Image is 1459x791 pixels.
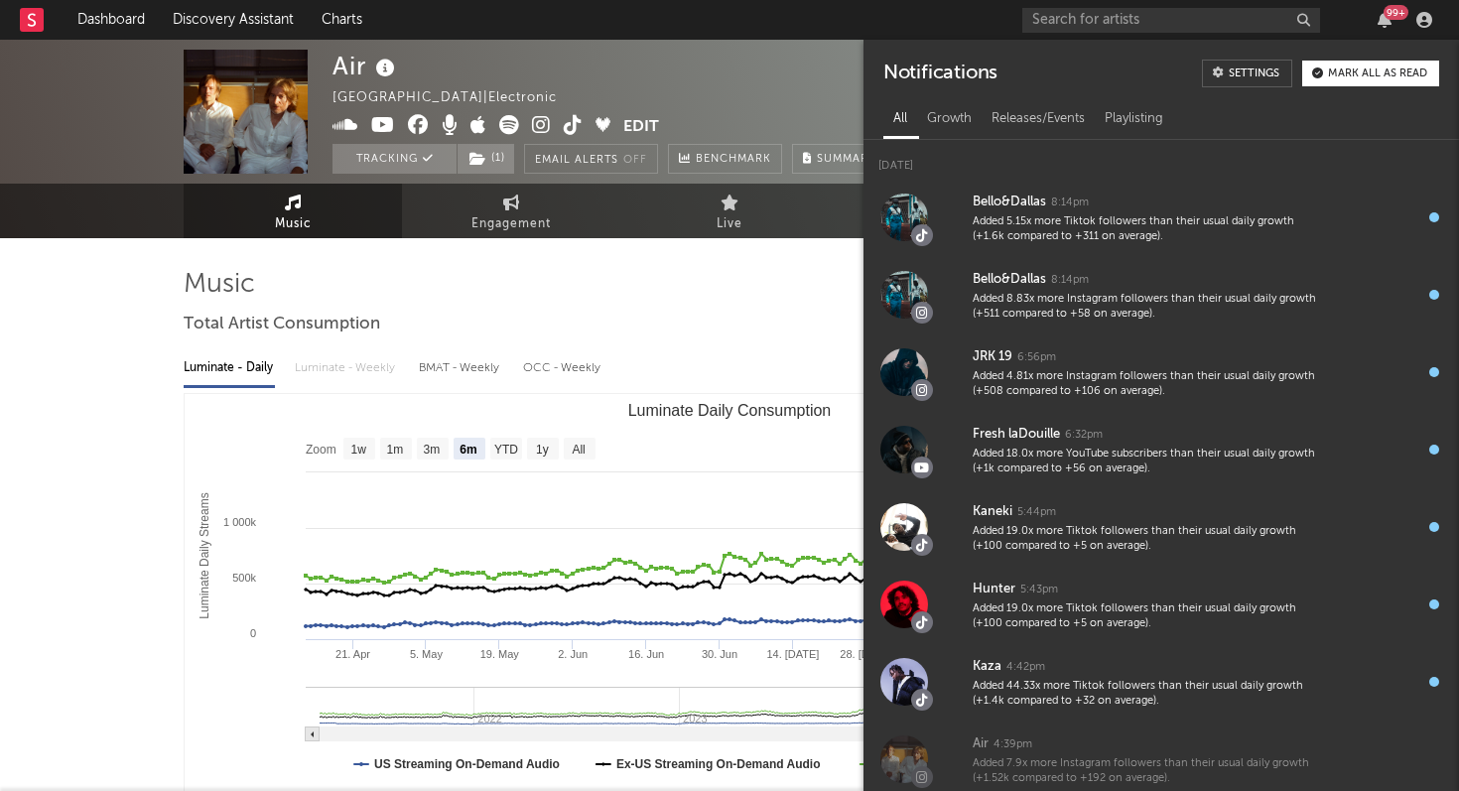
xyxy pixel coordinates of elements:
em: Off [623,155,647,166]
text: 14. [DATE] [766,648,819,660]
text: 1m [387,443,404,457]
a: Kaza4:42pmAdded 44.33x more Tiktok followers than their usual daily growth (+1.4k compared to +32... [863,643,1459,721]
text: 16. Jun [628,648,664,660]
button: Summary [792,144,886,174]
a: Live [620,184,839,238]
div: Kaneki [973,500,1012,524]
text: YTD [494,443,518,457]
div: 6:32pm [1065,428,1103,443]
input: Search for artists [1022,8,1320,33]
text: 1y [536,443,549,457]
div: Air [973,732,989,756]
a: Benchmark [668,144,782,174]
div: Added 4.81x more Instagram followers than their usual daily growth (+508 compared to +106 on aver... [973,369,1322,400]
text: 21. Apr [335,648,370,660]
text: All [572,443,585,457]
span: Music [275,212,312,236]
text: 0 [250,627,256,639]
div: [GEOGRAPHIC_DATA] | Electronic [332,86,580,110]
div: Fresh laDouille [973,423,1060,447]
div: Kaza [973,655,1001,679]
a: JRK 196:56pmAdded 4.81x more Instagram followers than their usual daily growth (+508 compared to ... [863,333,1459,411]
text: 1 000k [223,516,257,528]
text: 30. Jun [702,648,737,660]
span: Summary [817,154,875,165]
div: All [883,102,917,136]
div: Air [332,50,400,82]
div: Growth [917,102,982,136]
div: Added 44.33x more Tiktok followers than their usual daily growth (+1.4k compared to +32 on average). [973,679,1322,710]
a: Hunter5:43pmAdded 19.0x more Tiktok followers than their usual daily growth (+100 compared to +5 ... [863,566,1459,643]
button: (1) [458,144,514,174]
div: Luminate - Daily [184,351,275,385]
text: 1w [351,443,367,457]
text: 28. [DATE] [840,648,892,660]
div: Settings [1229,68,1279,79]
div: 5:43pm [1020,583,1058,597]
div: 8:14pm [1051,273,1089,288]
text: Zoom [306,443,336,457]
a: Fresh laDouille6:32pmAdded 18.0x more YouTube subscribers than their usual daily growth (+1k comp... [863,411,1459,488]
div: Added 5.15x more Tiktok followers than their usual daily growth (+1.6k compared to +311 on average). [973,214,1322,245]
div: 4:39pm [994,737,1032,752]
div: JRK 19 [973,345,1012,369]
div: Added 7.9x more Instagram followers than their usual daily growth (+1.52k compared to +192 on ave... [973,756,1322,787]
div: 8:14pm [1051,196,1089,210]
a: Bello&Dallas8:14pmAdded 5.15x more Tiktok followers than their usual daily growth (+1.6k compared... [863,179,1459,256]
div: Added 19.0x more Tiktok followers than their usual daily growth (+100 compared to +5 on average). [973,524,1322,555]
a: Engagement [402,184,620,238]
text: 3m [424,443,441,457]
div: Notifications [883,60,997,87]
div: 4:42pm [1006,660,1045,675]
span: Engagement [471,212,551,236]
a: Kaneki5:44pmAdded 19.0x more Tiktok followers than their usual daily growth (+100 compared to +5 ... [863,488,1459,566]
div: Releases/Events [982,102,1095,136]
text: 19. May [480,648,520,660]
span: Live [717,212,742,236]
div: 5:44pm [1017,505,1056,520]
div: Bello&Dallas [973,268,1046,292]
text: Luminate Daily Streams [198,492,211,618]
button: 99+ [1378,12,1392,28]
div: Added 19.0x more Tiktok followers than their usual daily growth (+100 compared to +5 on average). [973,601,1322,632]
a: Music [184,184,402,238]
div: 99 + [1384,5,1408,20]
button: Tracking [332,144,457,174]
span: Benchmark [696,148,771,172]
button: Mark all as read [1302,61,1439,86]
a: Audience [839,184,1057,238]
text: 2. Jun [558,648,588,660]
div: Added 8.83x more Instagram followers than their usual daily growth (+511 compared to +58 on avera... [973,292,1322,323]
button: Email AlertsOff [524,144,658,174]
a: Bello&Dallas8:14pmAdded 8.83x more Instagram followers than their usual daily growth (+511 compar... [863,256,1459,333]
text: Luminate Daily Consumption [628,402,832,419]
span: ( 1 ) [457,144,515,174]
text: 5. May [410,648,444,660]
div: Playlisting [1095,102,1173,136]
div: 6:56pm [1017,350,1056,365]
div: Mark all as read [1328,68,1427,79]
a: Settings [1202,60,1292,87]
div: OCC - Weekly [523,351,602,385]
div: BMAT - Weekly [419,351,503,385]
text: 500k [232,572,256,584]
text: US Streaming On-Demand Audio [374,757,560,771]
div: [DATE] [863,140,1459,179]
svg: Luminate Daily Consumption [185,394,1274,791]
button: Edit [623,115,659,140]
div: Bello&Dallas [973,191,1046,214]
div: Added 18.0x more YouTube subscribers than their usual daily growth (+1k compared to +56 on average). [973,447,1322,477]
text: 6m [460,443,476,457]
div: Hunter [973,578,1015,601]
text: Ex-US Streaming On-Demand Audio [616,757,821,771]
span: Total Artist Consumption [184,313,380,336]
